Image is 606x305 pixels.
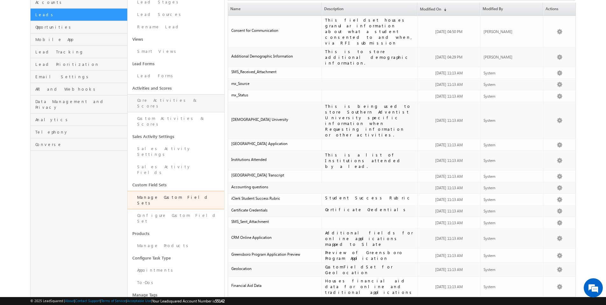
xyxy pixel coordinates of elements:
[128,21,224,33] a: Rename Lead
[441,7,446,12] span: (sorted descending)
[33,33,107,42] div: Chat with us now
[435,82,463,87] span: [DATE] 11:13 AM
[435,253,463,258] span: [DATE] 11:13 AM
[435,142,463,147] span: [DATE] 11:13 AM
[325,264,414,275] div: CustomFieldSet for Geolocation
[325,250,414,261] div: Preview of Greensboro Program Application
[128,289,224,301] a: Manage Tags
[35,129,125,135] span: Telephony
[480,3,543,16] a: Modified By
[65,299,74,303] a: About
[435,209,463,213] span: [DATE] 11:13 AM
[35,12,125,17] span: Leads
[435,55,463,59] span: [DATE] 04:29 PM
[435,158,463,163] span: [DATE] 11:13 AM
[484,284,495,289] span: System
[484,82,495,87] span: System
[35,61,125,67] span: Lead Prioritization
[325,17,414,46] div: This fieldset houses granular information about what a student consented to and when, via RFI sub...
[31,71,127,83] a: Email Settings
[325,195,414,204] div: Student Success Rubric
[127,299,151,303] a: Acceptable Use
[435,267,463,272] span: [DATE] 11:13 AM
[128,33,224,45] a: Views
[128,112,224,130] a: Custom Activities & Scores
[231,173,284,177] span: [GEOGRAPHIC_DATA] Transcript
[11,33,27,42] img: d_60004797649_company_0_60004797649
[435,220,463,225] span: [DATE] 11:13 AM
[543,3,575,16] span: Actions
[128,264,224,276] a: Appointments
[325,207,414,216] div: Certificate Credentials
[418,3,480,16] a: Modified On(sorted descending)
[484,118,495,123] span: System
[128,191,224,209] a: Manage Custom Field Sets
[325,152,414,169] div: This is a list of Institutions attended by a lead.
[484,142,495,147] span: System
[128,179,224,191] a: Custom Field Sets
[31,21,127,33] a: Opportunities
[35,49,125,55] span: Lead Tracking
[231,196,280,201] span: iClerk Student Success Rubric
[75,299,100,303] a: Contact Support
[325,49,414,66] div: This is to store additional demographic information.
[231,141,288,146] span: [GEOGRAPHIC_DATA] Application
[325,230,414,247] div: Additional fields for online applications mapped to Slate
[231,54,293,59] span: Additional Demographic Information
[484,174,495,179] span: System
[35,74,125,80] span: Email Settings
[35,37,125,42] span: Mobile App
[435,94,463,99] span: [DATE] 11:13 AM
[435,185,463,190] span: [DATE] 11:13 AM
[435,118,463,123] span: [DATE] 11:13 AM
[31,95,127,114] a: Data Management and Privacy
[484,94,495,99] span: System
[30,298,225,304] span: © 2025 LeadSquared | | | | |
[484,71,495,75] span: System
[231,117,288,122] span: [DEMOGRAPHIC_DATA] University
[325,103,414,138] div: This is being used to store Southern Adventist University specific information when Requesting in...
[231,69,276,74] span: SMS_Received_Attachment
[435,197,463,202] span: [DATE] 11:13 AM
[325,278,414,295] div: Houses financial aid data for online and traditional applications
[128,227,224,239] a: Products
[35,117,125,122] span: Analytics
[128,252,224,264] a: Configure Task Type
[231,93,248,97] span: mx_Status
[8,59,116,191] textarea: Type your message and hit 'Enter'
[152,299,225,303] span: Your Leadsquared Account Number is
[31,114,127,126] a: Analytics
[231,235,272,240] span: CRM Online Application
[128,239,224,252] a: Manage Products
[128,58,224,70] a: Lead Forms
[31,126,127,138] a: Telephony
[484,197,495,202] span: System
[435,29,463,34] span: [DATE] 04:50 PM
[231,252,300,257] span: Greensboro Program Application Preview
[101,299,126,303] a: Terms of Service
[128,130,224,142] a: Sales Activity Settings
[484,29,512,34] span: [PERSON_NAME]
[31,83,127,95] a: API and Webhooks
[35,86,125,92] span: API and Webhooks
[128,142,224,161] a: Sales Activity Settings
[484,209,495,213] span: System
[35,24,125,30] span: Opportunities
[484,158,495,163] span: System
[87,196,115,204] em: Start Chat
[128,70,224,82] a: Lead Forms
[35,142,125,147] span: Converse
[435,236,463,241] span: [DATE] 11:13 AM
[484,253,495,258] span: System
[128,45,224,58] a: Smart Views
[128,276,224,289] a: To-Dos
[435,284,463,289] span: [DATE] 11:13 AM
[31,33,127,46] a: Mobile App
[31,58,127,71] a: Lead Prioritization
[104,3,120,18] div: Minimize live chat window
[484,236,495,241] span: System
[128,82,224,94] a: Activities and Scores
[484,267,495,272] span: System
[31,9,127,21] a: Leads
[231,266,252,271] span: Geolocation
